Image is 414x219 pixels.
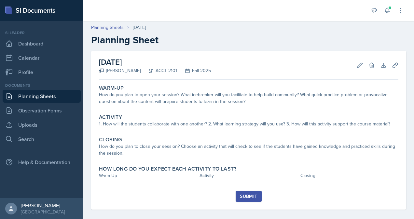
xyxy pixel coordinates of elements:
div: Warm-Up [99,172,197,179]
a: Calendar [3,51,81,64]
label: Activity [99,114,122,121]
h2: Planning Sheet [91,34,406,46]
div: Fall 2025 [177,67,211,74]
div: Help & Documentation [3,156,81,169]
div: Documents [3,83,81,88]
a: Uploads [3,118,81,131]
a: Planning Sheets [91,24,124,31]
label: Warm-Up [99,85,124,91]
a: Profile [3,66,81,79]
div: [GEOGRAPHIC_DATA] [21,209,65,215]
div: Closing [300,172,398,179]
div: 1. How will the students collaborate with one another? 2. What learning strategy will you use? 3.... [99,121,398,127]
div: Activity [200,172,297,179]
a: Planning Sheets [3,90,81,103]
h2: [DATE] [99,56,211,68]
div: ACCT 2101 [141,67,177,74]
a: Dashboard [3,37,81,50]
div: [DATE] [133,24,146,31]
div: How do you plan to open your session? What icebreaker will you facilitate to help build community... [99,91,398,105]
a: Observation Forms [3,104,81,117]
div: How do you plan to close your session? Choose an activity that will check to see if the students ... [99,143,398,157]
div: Submit [240,194,257,199]
label: Closing [99,136,122,143]
label: How long do you expect each activity to last? [99,166,236,172]
div: [PERSON_NAME] [21,202,65,209]
button: Submit [236,191,261,202]
div: Si leader [3,30,81,36]
div: [PERSON_NAME] [99,67,141,74]
a: Search [3,133,81,146]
